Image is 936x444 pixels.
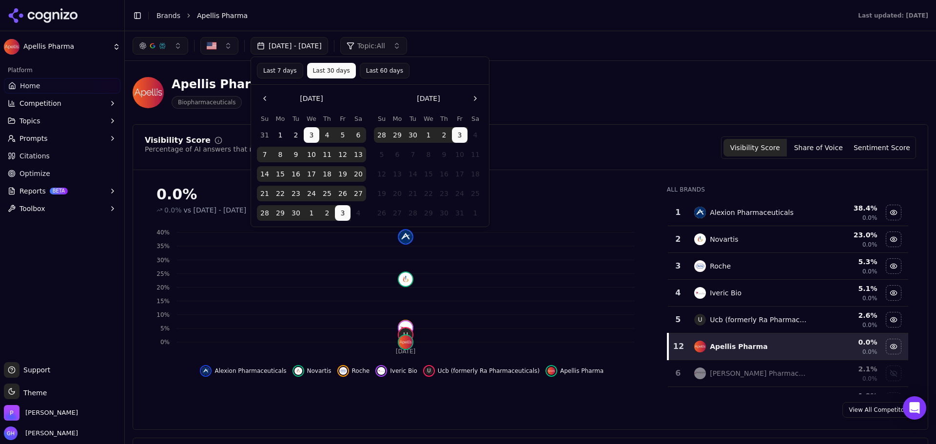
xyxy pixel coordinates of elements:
[335,186,351,201] button: Friday, September 26th, 2025, selected
[667,186,908,193] div: All Brands
[4,405,19,421] img: Perrill
[374,114,390,123] th: Sunday
[304,186,319,201] button: Wednesday, September 24th, 2025, selected
[710,234,738,244] div: Novartis
[815,310,877,320] div: 2.6 %
[862,375,877,383] span: 0.0%
[156,257,170,264] tspan: 30%
[399,328,412,342] span: U
[352,367,370,375] span: Roche
[339,367,347,375] img: roche
[668,360,908,387] tr: 6amyndas pharmaceuticals[PERSON_NAME] Pharmaceuticals2.1%0.0%Show amyndas pharmaceuticals data
[307,367,331,375] span: Novartis
[710,261,731,271] div: Roche
[710,368,807,378] div: [PERSON_NAME] Pharmaceuticals
[304,114,319,123] th: Wednesday
[294,367,302,375] img: novartis
[202,367,210,375] img: alexion pharmaceuticals
[156,270,170,277] tspan: 25%
[357,41,385,51] span: Topic: All
[425,367,433,375] span: U
[886,312,901,328] button: Hide ucb (formerly ra pharmaceuticals) data
[468,114,483,123] th: Saturday
[4,39,19,55] img: Apellis Pharma
[862,214,877,222] span: 0.0%
[886,232,901,247] button: Hide novartis data
[160,325,170,332] tspan: 5%
[547,367,555,375] img: apellis pharma
[668,253,908,280] tr: 3rocheRoche5.3%0.0%Hide roche data
[886,285,901,301] button: Hide iveric bio data
[423,365,540,377] button: Hide ucb (formerly ra pharmaceuticals) data
[335,127,351,143] button: Friday, September 5th, 2025, selected
[436,127,452,143] button: Thursday, October 2nd, 2025, selected
[672,367,685,379] div: 6
[251,37,328,55] button: [DATE] - [DATE]
[4,166,120,181] a: Optimize
[288,127,304,143] button: Tuesday, September 2nd, 2025
[160,339,170,346] tspan: 0%
[19,204,45,213] span: Toolbox
[257,63,303,78] button: Last 7 days
[19,186,46,196] span: Reports
[133,77,164,108] img: Apellis Pharma
[452,127,468,143] button: Today, Friday, October 3rd, 2025, selected
[4,131,120,146] button: Prompts
[172,77,271,92] div: Apellis Pharma
[694,233,706,245] img: novartis
[319,166,335,182] button: Thursday, September 18th, 2025, selected
[710,315,807,325] div: Ucb (formerly Ra Pharmaceuticals)
[862,294,877,302] span: 0.0%
[19,389,47,397] span: Theme
[156,229,170,236] tspan: 40%
[4,426,18,440] img: Grace Hallen
[694,341,706,352] img: apellis pharma
[815,364,877,374] div: 2.1 %
[351,127,366,143] button: Saturday, September 6th, 2025, selected
[4,201,120,216] button: Toolbox
[273,205,288,221] button: Monday, September 29th, 2025, selected
[862,241,877,249] span: 0.0%
[560,367,604,375] span: Apellis Pharma
[850,139,914,156] button: Sentiment Score
[694,260,706,272] img: roche
[257,166,273,182] button: Sunday, September 14th, 2025, selected
[184,205,247,215] span: vs [DATE] - [DATE]
[787,139,850,156] button: Share of Voice
[694,287,706,299] img: iveric bio
[156,12,180,19] a: Brands
[4,405,78,421] button: Open organization switcher
[257,91,273,106] button: Go to the Previous Month
[319,114,335,123] th: Thursday
[399,335,412,349] img: apellis pharma
[288,186,304,201] button: Tuesday, September 23rd, 2025, selected
[164,205,182,215] span: 0.0%
[710,288,741,298] div: Iveric Bio
[668,387,908,414] tr: 1.9%Show regeneron pharmaceuticals data
[399,272,412,286] img: novartis
[156,298,170,305] tspan: 15%
[145,136,211,144] div: Visibility Score
[304,147,319,162] button: Wednesday, September 10th, 2025, selected
[21,429,78,438] span: [PERSON_NAME]
[886,205,901,220] button: Hide alexion pharmaceuticals data
[337,365,370,377] button: Hide roche data
[335,147,351,162] button: Friday, September 12th, 2025, selected
[374,127,390,143] button: Sunday, September 28th, 2025, selected
[390,127,405,143] button: Monday, September 29th, 2025, selected
[399,230,412,244] img: alexion pharmaceuticals
[360,63,409,78] button: Last 60 days
[399,321,412,335] img: iveric bio
[815,203,877,213] div: 38.4 %
[319,127,335,143] button: Thursday, September 4th, 2025, selected
[672,314,685,326] div: 5
[207,41,216,51] img: United States
[452,114,468,123] th: Friday
[694,207,706,218] img: alexion pharmaceuticals
[886,366,901,381] button: Show amyndas pharmaceuticals data
[4,62,120,78] div: Platform
[546,365,604,377] button: Hide apellis pharma data
[19,151,50,161] span: Citations
[421,127,436,143] button: Wednesday, October 1st, 2025, selected
[815,230,877,240] div: 23.0 %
